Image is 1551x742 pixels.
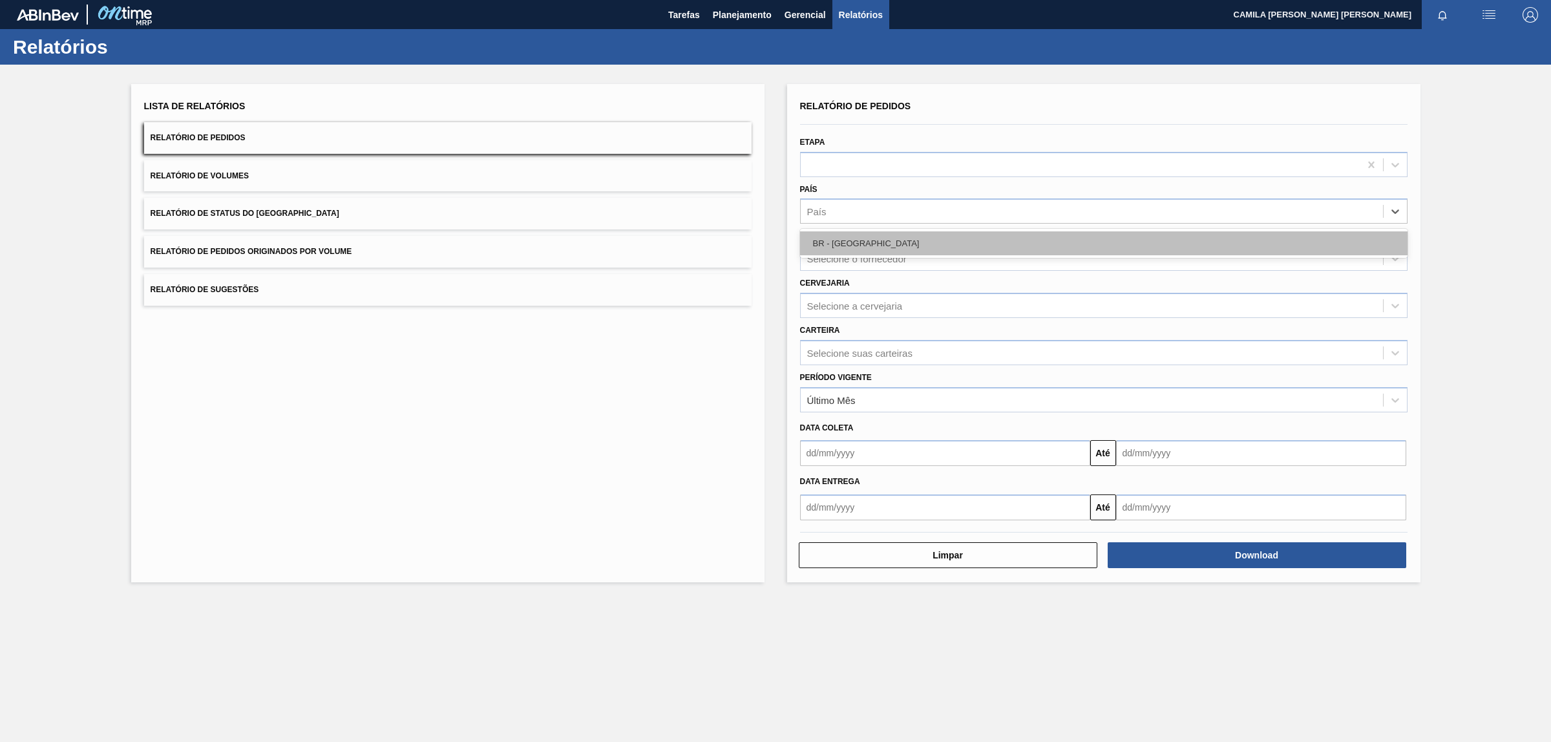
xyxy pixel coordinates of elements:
[1090,440,1116,466] button: Até
[1116,440,1406,466] input: dd/mm/yyyy
[144,160,752,192] button: Relatório de Volumes
[144,101,246,111] span: Lista de Relatórios
[144,122,752,154] button: Relatório de Pedidos
[800,423,854,432] span: Data coleta
[800,326,840,335] label: Carteira
[800,477,860,486] span: Data entrega
[1108,542,1406,568] button: Download
[17,9,79,21] img: TNhmsLtSVTkK8tSr43FrP2fwEKptu5GPRR3wAAAABJRU5ErkJggg==
[713,7,772,23] span: Planejamento
[668,7,700,23] span: Tarefas
[800,279,850,288] label: Cervejaria
[785,7,826,23] span: Gerencial
[800,138,825,147] label: Etapa
[807,347,913,358] div: Selecione suas carteiras
[151,133,246,142] span: Relatório de Pedidos
[800,373,872,382] label: Período Vigente
[1422,6,1463,24] button: Notificações
[1116,494,1406,520] input: dd/mm/yyyy
[144,198,752,229] button: Relatório de Status do [GEOGRAPHIC_DATA]
[807,253,907,264] div: Selecione o fornecedor
[151,209,339,218] span: Relatório de Status do [GEOGRAPHIC_DATA]
[144,274,752,306] button: Relatório de Sugestões
[151,285,259,294] span: Relatório de Sugestões
[839,7,883,23] span: Relatórios
[13,39,242,54] h1: Relatórios
[144,236,752,268] button: Relatório de Pedidos Originados por Volume
[799,542,1097,568] button: Limpar
[807,206,827,217] div: País
[800,231,1408,255] div: BR - [GEOGRAPHIC_DATA]
[807,300,903,311] div: Selecione a cervejaria
[1481,7,1497,23] img: userActions
[800,101,911,111] span: Relatório de Pedidos
[807,394,856,405] div: Último Mês
[151,247,352,256] span: Relatório de Pedidos Originados por Volume
[800,185,818,194] label: País
[800,440,1090,466] input: dd/mm/yyyy
[1090,494,1116,520] button: Até
[800,494,1090,520] input: dd/mm/yyyy
[1523,7,1538,23] img: Logout
[151,171,249,180] span: Relatório de Volumes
